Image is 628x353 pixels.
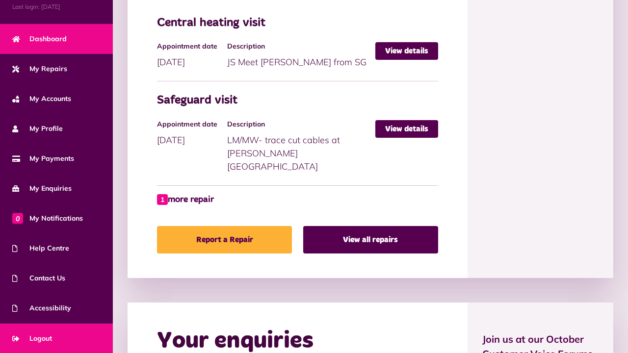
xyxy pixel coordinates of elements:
[157,42,222,50] h4: Appointment date
[12,64,67,74] span: My Repairs
[227,42,370,50] h4: Description
[12,303,71,313] span: Accessibility
[157,194,168,205] span: 1
[12,183,72,194] span: My Enquiries
[12,124,63,134] span: My Profile
[12,333,52,344] span: Logout
[12,213,23,224] span: 0
[157,193,214,206] a: 1 more repair
[227,120,370,128] h4: Description
[157,120,227,147] div: [DATE]
[375,42,438,60] a: View details
[227,42,375,69] div: JS Meet [PERSON_NAME] from SG
[375,120,438,138] a: View details
[157,120,222,128] h4: Appointment date
[12,213,83,224] span: My Notifications
[12,2,101,11] span: Last login: [DATE]
[157,16,438,30] h3: Central heating visit
[12,273,65,283] span: Contact Us
[157,226,292,253] a: Report a Repair
[303,226,438,253] a: View all repairs
[12,243,69,253] span: Help Centre
[12,94,71,104] span: My Accounts
[157,42,227,69] div: [DATE]
[157,94,438,108] h3: Safeguard visit
[227,120,375,173] div: LM/MW- trace cut cables at [PERSON_NAME][GEOGRAPHIC_DATA]
[12,34,67,44] span: Dashboard
[12,153,74,164] span: My Payments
